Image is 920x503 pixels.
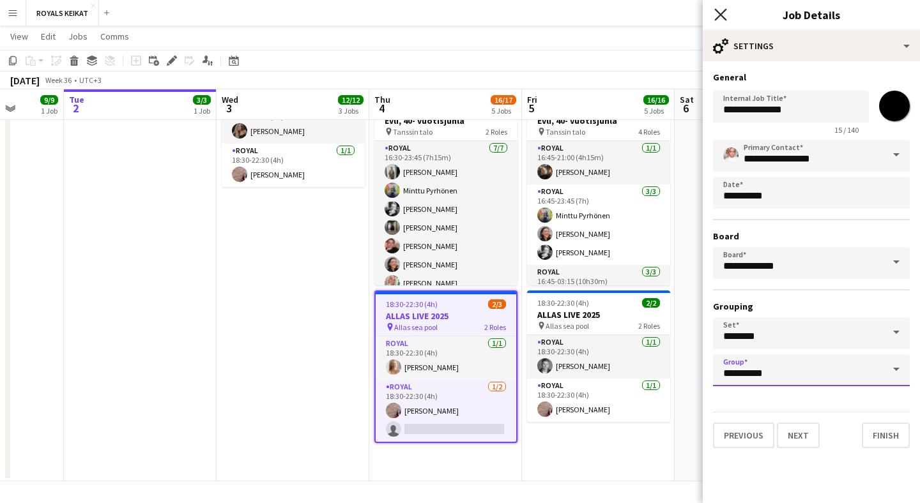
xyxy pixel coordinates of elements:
[372,101,390,116] span: 4
[527,379,670,422] app-card-role: Royal1/118:30-22:30 (4h)[PERSON_NAME]
[713,301,910,312] h3: Grouping
[386,299,438,309] span: 18:30-22:30 (4h)
[527,290,670,422] app-job-card: 18:30-22:30 (4h)2/2ALLAS LIVE 2025 Allas sea pool2 RolesRoyal1/118:30-22:30 (4h)[PERSON_NAME]Roya...
[63,28,93,45] a: Jobs
[67,101,84,116] span: 2
[374,141,517,296] app-card-role: Royal7/716:30-23:45 (7h15m)[PERSON_NAME]Minttu Pyrhönen[PERSON_NAME][PERSON_NAME][PERSON_NAME][PE...
[26,1,99,26] button: ROYALS KEIKAT
[703,31,920,61] div: Settings
[703,6,920,23] h3: Job Details
[491,106,516,116] div: 5 Jobs
[527,184,670,265] app-card-role: Royal3/316:45-23:45 (7h)Minttu Pyrhönen[PERSON_NAME][PERSON_NAME]
[680,94,694,105] span: Sat
[193,95,211,105] span: 3/3
[376,336,516,380] app-card-role: Royal1/118:30-22:30 (4h)[PERSON_NAME]
[5,28,33,45] a: View
[527,309,670,320] h3: ALLAS LIVE 2025
[222,56,365,187] app-job-card: 18:30-22:30 (4h)2/2ALLAS LIVE 2025 Allas sea pool2 RolesRoyal1/118:30-22:30 (4h)[PERSON_NAME]Roya...
[678,101,694,116] span: 6
[374,96,517,285] app-job-card: 16:30-23:45 (7h15m)8/8Evli, 40- vuotisjuhla Tanssin talo2 RolesRoyal7/716:30-23:45 (7h15m)[PERSON...
[527,141,670,184] app-card-role: Royal1/116:45-21:00 (4h15m)[PERSON_NAME]
[527,335,670,379] app-card-role: Royal1/118:30-22:30 (4h)[PERSON_NAME]
[527,265,670,345] app-card-role: Royal3/316:45-03:15 (10h30m)
[546,127,585,137] span: Tanssin talo
[484,322,506,332] span: 2 Roles
[42,75,74,85] span: Week 36
[79,75,102,85] div: UTC+3
[10,31,28,42] span: View
[338,95,364,105] span: 12/12
[222,144,365,187] app-card-role: Royal1/118:30-22:30 (4h)[PERSON_NAME]
[100,31,129,42] span: Comms
[638,321,660,331] span: 2 Roles
[374,290,517,443] app-job-card: 18:30-22:30 (4h)2/3ALLAS LIVE 2025 Allas sea pool2 RolesRoyal1/118:30-22:30 (4h)[PERSON_NAME]Roya...
[525,101,537,116] span: 5
[537,298,589,308] span: 18:30-22:30 (4h)
[638,127,660,137] span: 4 Roles
[491,95,516,105] span: 16/17
[69,94,84,105] span: Tue
[527,94,537,105] span: Fri
[644,106,668,116] div: 5 Jobs
[394,322,438,332] span: Allas sea pool
[642,298,660,308] span: 2/2
[194,106,210,116] div: 1 Job
[713,230,910,242] h3: Board
[376,310,516,322] h3: ALLAS LIVE 2025
[222,100,365,144] app-card-role: Royal1/118:30-22:30 (4h)[PERSON_NAME]
[862,423,910,448] button: Finish
[10,74,40,87] div: [DATE]
[41,106,57,116] div: 1 Job
[488,299,506,309] span: 2/3
[222,94,238,105] span: Wed
[546,321,589,331] span: Allas sea pool
[374,94,390,105] span: Thu
[36,28,61,45] a: Edit
[527,115,670,126] h3: Evli, 40- vuotisjuhla
[376,380,516,442] app-card-role: Royal1/218:30-22:30 (4h)[PERSON_NAME]
[486,127,507,137] span: 2 Roles
[713,423,774,448] button: Previous
[374,115,517,126] h3: Evli, 40- vuotisjuhla
[643,95,669,105] span: 16/16
[824,125,869,135] span: 15 / 140
[393,127,433,137] span: Tanssin talo
[339,106,363,116] div: 3 Jobs
[41,31,56,42] span: Edit
[527,96,670,285] app-job-card: 16:45-03:15 (10h30m) (Sat)8/8Evli, 40- vuotisjuhla Tanssin talo4 RolesRoyal1/116:45-21:00 (4h15m)...
[40,95,58,105] span: 9/9
[777,423,820,448] button: Next
[220,101,238,116] span: 3
[68,31,88,42] span: Jobs
[713,71,910,83] h3: General
[95,28,134,45] a: Comms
